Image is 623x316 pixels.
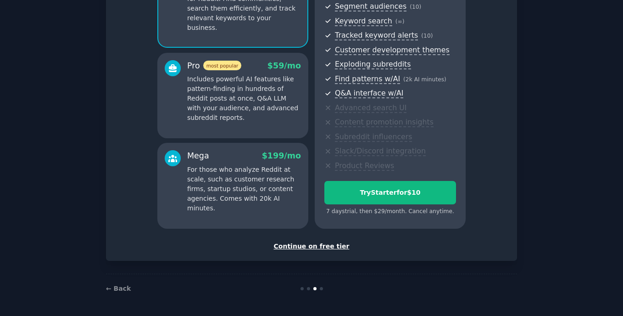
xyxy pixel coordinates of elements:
[421,33,433,39] span: ( 10 )
[335,2,406,11] span: Segment audiences
[187,165,301,213] p: For those who analyze Reddit at scale, such as customer research firms, startup studios, or conte...
[116,242,507,251] div: Continue on free tier
[335,60,411,69] span: Exploding subreddits
[410,4,421,10] span: ( 10 )
[335,132,412,142] span: Subreddit influencers
[324,181,456,204] button: TryStarterfor$10
[324,208,456,216] div: 7 days trial, then $ 29 /month . Cancel anytime.
[262,151,301,160] span: $ 199 /mo
[335,103,406,113] span: Advanced search UI
[335,17,392,26] span: Keyword search
[267,61,301,70] span: $ 59 /mo
[335,31,418,40] span: Tracked keyword alerts
[203,61,242,70] span: most popular
[403,76,446,83] span: ( 2k AI minutes )
[395,18,405,25] span: ( ∞ )
[187,74,301,123] p: Includes powerful AI features like pattern-finding in hundreds of Reddit posts at once, Q&A LLM w...
[335,89,403,98] span: Q&A interface w/AI
[335,161,394,171] span: Product Reviews
[335,74,400,84] span: Find patterns w/AI
[187,60,241,72] div: Pro
[335,118,434,127] span: Content promotion insights
[335,45,450,55] span: Customer development themes
[106,285,131,292] a: ← Back
[187,150,209,162] div: Mega
[325,188,456,197] div: Try Starter for $10
[335,147,426,156] span: Slack/Discord integration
